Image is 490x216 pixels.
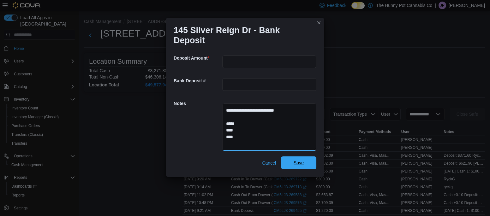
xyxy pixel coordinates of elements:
[174,25,311,45] h1: 145 Silver Reign Dr - Bank Deposit
[262,160,276,166] span: Cancel
[260,157,278,169] button: Cancel
[174,52,221,64] h5: Deposit Amount
[174,74,221,87] h5: Bank Deposit #
[294,160,304,166] span: Save
[281,156,316,169] button: Save
[174,97,221,110] h5: Notes
[315,19,323,26] button: Closes this modal window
